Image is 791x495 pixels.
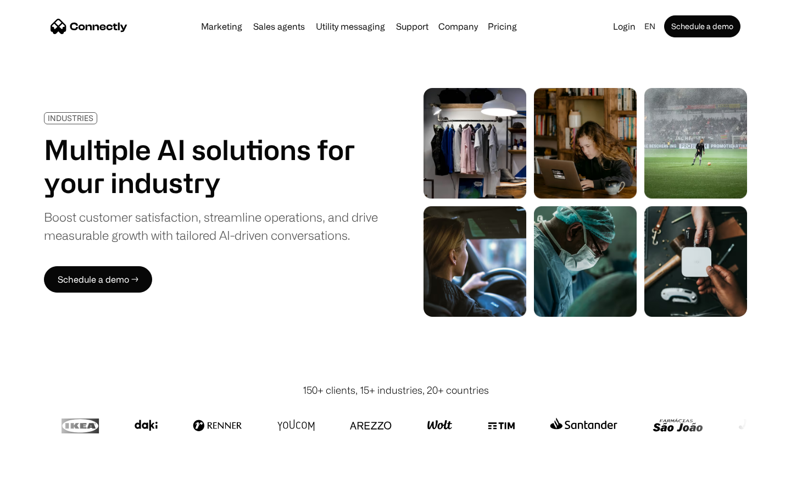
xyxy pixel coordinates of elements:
a: Schedule a demo [664,15,740,37]
a: Marketing [197,22,247,31]
div: Company [438,19,478,34]
aside: Language selected: English [11,475,66,491]
div: Boost customer satisfaction, streamline operations, and drive measurable growth with tailored AI-... [44,208,378,244]
a: Login [609,19,640,34]
a: Schedule a demo → [44,266,152,293]
a: Utility messaging [311,22,389,31]
div: 150+ clients, 15+ industries, 20+ countries [303,383,489,398]
a: Sales agents [249,22,309,31]
div: INDUSTRIES [48,114,93,122]
div: en [644,19,655,34]
a: Pricing [483,22,521,31]
a: Support [392,22,433,31]
ul: Language list [22,476,66,491]
h1: Multiple AI solutions for your industry [44,133,378,199]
